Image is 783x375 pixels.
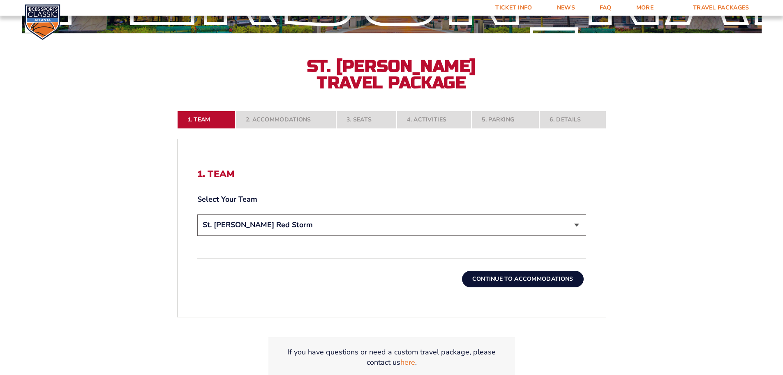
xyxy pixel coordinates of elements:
a: here [400,357,415,368]
p: If you have questions or need a custom travel package, please contact us . [278,347,505,368]
h2: St. [PERSON_NAME] Travel Package [301,58,482,91]
label: Select Your Team [197,194,586,205]
button: Continue To Accommodations [462,271,584,287]
h2: 1. Team [197,169,586,179]
img: CBS Sports Classic [25,4,60,40]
